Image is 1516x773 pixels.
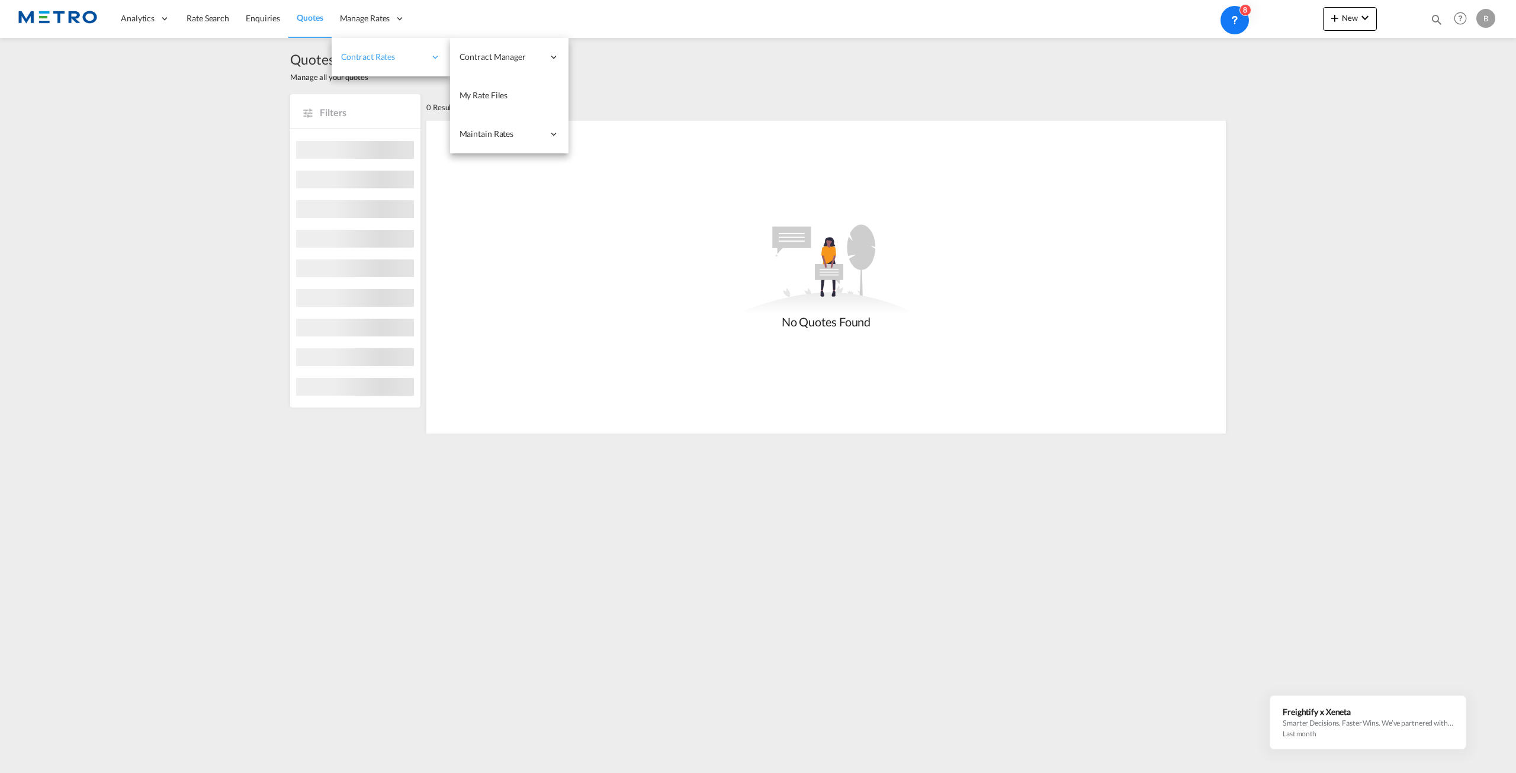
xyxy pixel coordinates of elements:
[1328,11,1342,25] md-icon: icon-plus 400-fg
[1323,7,1377,31] button: icon-plus 400-fgNewicon-chevron-down
[18,5,98,32] img: 25181f208a6c11efa6aa1bf80d4cef53.png
[1430,13,1443,26] md-icon: icon-magnify
[737,224,915,313] md-icon: assets/icons/custom/empty_quotes.svg
[1430,13,1443,31] div: icon-magnify
[1328,13,1372,23] span: New
[737,313,915,330] div: No Quotes Found
[1450,8,1470,28] span: Help
[1476,9,1495,28] div: B
[320,106,409,119] span: Filters
[290,50,368,69] span: Quotes
[450,76,568,115] a: My Rate Files
[450,115,568,153] div: Maintain Rates
[1358,11,1372,25] md-icon: icon-chevron-down
[340,12,390,24] span: Manage Rates
[297,12,323,23] span: Quotes
[460,51,544,63] span: Contract Manager
[426,94,480,120] div: 0 Results Found
[332,38,450,76] div: Contract Rates
[460,128,544,140] span: Maintain Rates
[460,90,508,100] span: My Rate Files
[290,72,368,82] span: Manage all your quotes
[246,13,280,23] span: Enquiries
[121,12,155,24] span: Analytics
[450,38,568,76] div: Contract Manager
[341,51,425,63] span: Contract Rates
[1450,8,1476,30] div: Help
[187,13,229,23] span: Rate Search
